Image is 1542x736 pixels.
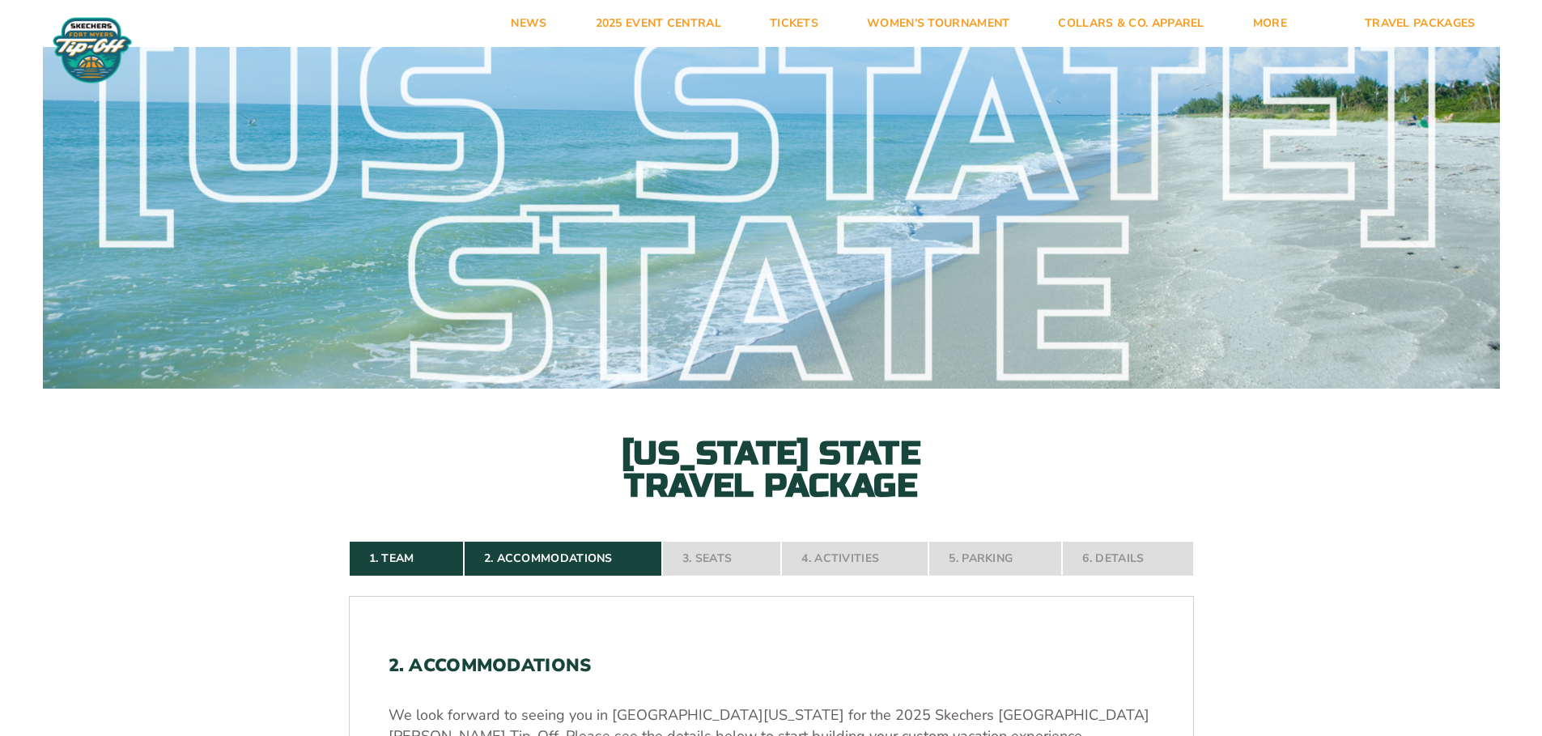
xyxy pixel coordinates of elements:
[49,16,136,84] img: Fort Myers Tip-Off
[389,655,1154,676] h2: 2. Accommodations
[43,41,1500,387] div: [US_STATE] State
[593,437,949,502] h2: [US_STATE] State Travel Package
[349,541,464,576] a: 1. Team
